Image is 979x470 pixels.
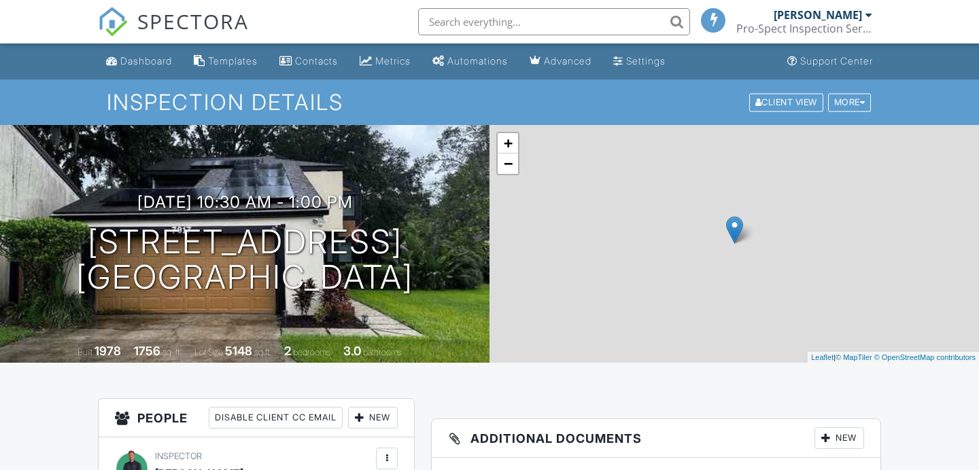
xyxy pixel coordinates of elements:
div: Pro-Spect Inspection Services Jacksonville Division [736,22,872,35]
a: © OpenStreetMap contributors [874,353,976,361]
div: Support Center [800,55,873,67]
a: © MapTiler [836,353,872,361]
a: Leaflet [811,353,834,361]
div: 2 [284,344,291,358]
div: 1978 [95,344,121,358]
span: bedrooms [293,347,330,357]
div: Settings [626,55,666,67]
a: Dashboard [101,49,177,74]
div: 1756 [134,344,160,358]
a: Zoom out [498,153,518,174]
a: Settings [608,49,671,74]
a: Metrics [354,49,416,74]
a: Advanced [524,49,597,74]
div: [PERSON_NAME] [774,8,862,22]
div: New [814,427,864,449]
span: Lot Size [194,347,223,357]
div: More [828,93,872,111]
a: Client View [748,96,827,107]
div: Advanced [544,55,591,67]
div: Templates [208,55,258,67]
div: 5148 [225,344,252,358]
span: sq. ft. [162,347,182,357]
a: Templates [188,49,263,74]
span: SPECTORA [137,7,249,35]
h1: Inspection Details [107,90,872,114]
a: Support Center [782,49,878,74]
a: Zoom in [498,133,518,153]
div: | [808,352,979,363]
span: sq.ft. [254,347,271,357]
div: New [348,407,398,429]
a: Contacts [274,49,343,74]
span: Inspector [155,451,202,461]
div: Automations [447,55,508,67]
div: Metrics [375,55,411,67]
div: Contacts [295,55,338,67]
h3: People [99,399,414,437]
h3: Additional Documents [432,419,880,458]
span: Built [78,347,92,357]
h1: [STREET_ADDRESS] [GEOGRAPHIC_DATA] [76,224,413,296]
input: Search everything... [418,8,690,35]
span: bathrooms [363,347,402,357]
div: Dashboard [120,55,172,67]
div: Disable Client CC Email [209,407,343,429]
img: The Best Home Inspection Software - Spectora [98,7,128,37]
a: SPECTORA [98,18,249,47]
div: Client View [749,93,823,111]
div: 3.0 [343,344,361,358]
h3: [DATE] 10:30 am - 1:00 pm [137,193,353,211]
a: Automations (Basic) [427,49,513,74]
